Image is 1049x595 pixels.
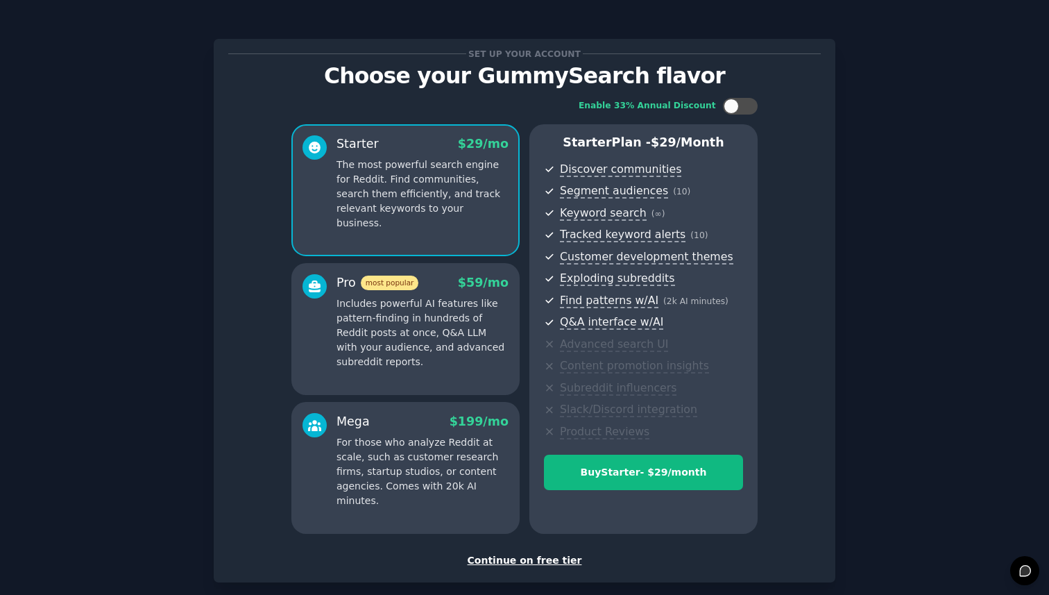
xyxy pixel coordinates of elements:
span: Exploding subreddits [560,271,674,286]
div: Continue on free tier [228,553,821,568]
div: Starter [336,135,379,153]
p: Choose your GummySearch flavor [228,64,821,88]
span: ( 10 ) [673,187,690,196]
span: Content promotion insights [560,359,709,374]
span: most popular [361,276,419,290]
span: $ 29 /mo [458,137,509,151]
span: Q&A interface w/AI [560,315,663,330]
span: ( ∞ ) [651,209,665,219]
span: ( 2k AI minutes ) [663,296,728,306]
span: Advanced search UI [560,337,668,352]
p: For those who analyze Reddit at scale, such as customer research firms, startup studios, or conte... [336,435,509,508]
span: Subreddit influencers [560,381,676,396]
div: Enable 33% Annual Discount [579,100,716,112]
div: Pro [336,274,418,292]
span: ( 10 ) [690,231,708,240]
span: Set up your account [466,47,583,61]
p: Includes powerful AI features like pattern-finding in hundreds of Reddit posts at once, Q&A LLM w... [336,296,509,369]
button: BuyStarter- $29/month [544,455,743,490]
span: Keyword search [560,206,647,221]
span: Product Reviews [560,425,649,439]
div: Buy Starter - $ 29 /month [545,465,742,480]
span: $ 59 /mo [458,276,509,290]
span: Customer development themes [560,250,733,265]
span: Slack/Discord integration [560,403,697,417]
span: Discover communities [560,162,681,177]
span: Find patterns w/AI [560,294,658,308]
p: The most powerful search engine for Reddit. Find communities, search them efficiently, and track ... [336,158,509,231]
p: Starter Plan - [544,134,743,151]
div: Mega [336,413,370,430]
span: Segment audiences [560,184,668,199]
span: $ 199 /mo [450,414,509,428]
span: $ 29 /month [651,135,724,149]
span: Tracked keyword alerts [560,228,685,242]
